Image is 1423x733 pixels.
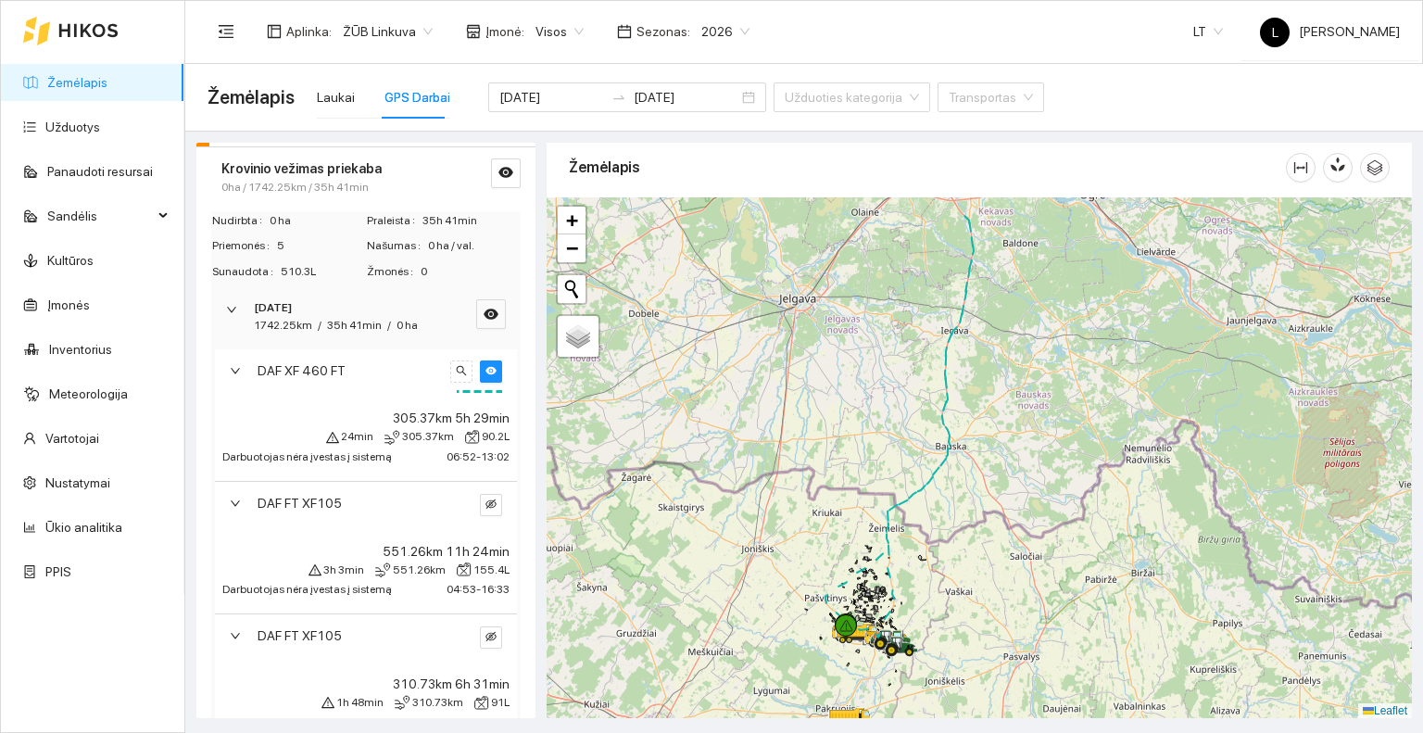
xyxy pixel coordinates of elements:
div: [DATE]1742.25km/35h 41min/0 haeye [211,288,521,346]
span: warning [321,696,334,709]
input: Pradžios data [499,87,604,107]
span: right [230,630,241,641]
span: 04:53 - 16:33 [447,583,510,596]
span: warning [326,431,339,444]
span: 0 [421,263,520,281]
span: menu-fold [218,23,234,40]
span: 551.26km 11h 24min [383,541,510,562]
span: ŽŪB Linkuva [343,18,433,45]
button: eye-invisible [480,494,502,516]
div: DAF FT XF105eye-invisible [215,614,517,669]
span: DAF XF 460 FT [258,360,346,381]
span: 0 ha [270,212,365,230]
span: 24min [341,428,373,446]
input: Pabaigos data [634,87,738,107]
span: 3h 3min [323,562,364,579]
a: Zoom in [558,207,586,234]
strong: [DATE] [254,301,292,314]
a: Vartotojai [45,431,99,446]
span: DAF FT XF105 [258,493,342,513]
span: 305.37km 5h 29min [393,408,510,428]
span: 35h 41min [327,319,382,332]
a: Layers [558,316,598,357]
span: LT [1193,18,1223,45]
span: column-width [1287,160,1315,175]
span: search [456,365,467,378]
span: to [611,90,626,105]
span: 551.26km [393,562,446,579]
div: DAF FT XF105eye-invisible [215,482,517,537]
span: 06:52 - 13:02 [447,450,510,463]
a: PPIS [45,564,71,579]
span: Visos [535,18,584,45]
span: − [566,236,578,259]
span: shop [466,24,481,39]
div: Žemėlapis [569,141,1286,194]
span: 310.73km [412,694,463,712]
span: 305.37km [402,428,454,446]
span: L [1272,18,1278,47]
span: Žemėlapis [208,82,295,112]
span: Aplinka : [286,21,332,42]
span: right [226,304,237,315]
button: menu-fold [208,13,245,50]
a: Leaflet [1363,704,1407,717]
span: eye [498,165,513,183]
span: Žmonės [367,263,421,281]
div: DAF XF 460 FTsearcheye [215,349,517,404]
button: eye [480,360,502,383]
a: Nustatymai [45,475,110,490]
span: 510.3L [281,263,365,281]
span: right [230,365,241,376]
span: warning [309,563,321,576]
span: / [387,319,391,332]
span: [PERSON_NAME] [1260,24,1400,39]
span: eye [485,365,497,378]
span: eye-invisible [485,499,497,512]
span: eye [484,307,498,324]
a: Žemėlapis [47,75,107,90]
span: Sunaudota [212,263,281,281]
div: GPS Darbai [384,87,450,107]
span: Sandėlis [47,197,153,234]
span: Našumas [367,237,428,255]
button: eye [491,158,521,188]
span: 1742.25km [254,319,312,332]
span: + [566,209,578,232]
span: Darbuotojas nėra įvestas į sistemą [222,450,392,463]
a: Zoom out [558,234,586,262]
span: 35h 41min [422,212,520,230]
span: Įmonė : [485,21,524,42]
span: 5 [277,237,365,255]
a: Ūkio analitika [45,520,122,535]
div: Krovinio vežimas priekaba0ha / 1742.25km / 35h 41mineye [196,147,535,208]
span: Praleista [367,212,422,230]
strong: Krovinio vežimas priekaba [221,161,382,176]
span: 0ha / 1742.25km / 35h 41min [221,179,369,196]
span: 0 ha / val. [428,237,520,255]
span: eye-invisible [485,631,497,644]
a: Panaudoti resursai [47,164,153,179]
button: column-width [1286,153,1316,183]
button: eye [476,299,506,329]
span: Sezonas : [636,21,690,42]
span: 04:56 - 11:42 [447,716,510,729]
span: 2026 [701,18,749,45]
span: calendar [617,24,632,39]
button: Initiate a new search [558,275,586,303]
span: swap-right [611,90,626,105]
div: Laukai [317,87,355,107]
span: DAF FT XF105 [258,626,342,646]
span: 310.73km 6h 31min [393,674,510,694]
button: eye-invisible [480,626,502,649]
span: / [318,319,321,332]
a: Meteorologija [49,386,128,401]
a: Inventorius [49,342,112,357]
a: Įmonės [47,297,90,312]
button: search [450,360,472,383]
span: Darbuotojas nėra įvestas į sistemą [222,716,392,729]
span: 155.4L [473,562,510,579]
a: Užduotys [45,120,100,134]
span: 0 ha [397,319,418,332]
span: 1h 48min [336,694,384,712]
